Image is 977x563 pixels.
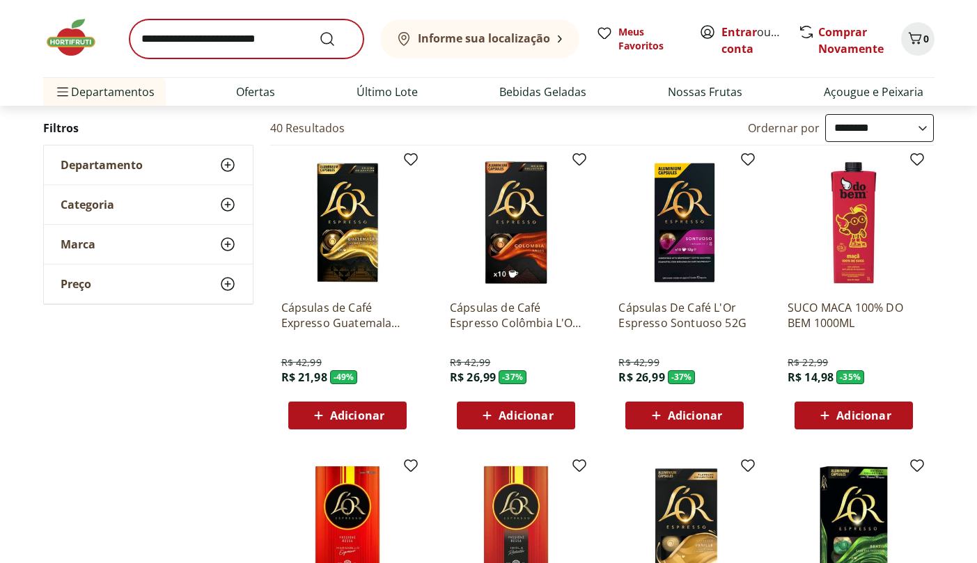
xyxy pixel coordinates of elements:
[618,300,751,331] a: Cápsulas De Café L'Or Espresso Sontuoso 52G
[499,84,586,100] a: Bebidas Geladas
[43,114,253,142] h2: Filtros
[44,145,253,184] button: Departamento
[450,356,490,370] span: R$ 42,99
[788,356,828,370] span: R$ 22,99
[668,410,722,421] span: Adicionar
[618,25,682,53] span: Meus Favoritos
[61,277,91,291] span: Preço
[380,19,579,58] button: Informe sua localização
[668,84,742,100] a: Nossas Frutas
[836,410,891,421] span: Adicionar
[281,157,414,289] img: Cápsulas de Café Expresso Guatemala L'OR 52g
[901,22,935,56] button: Carrinho
[357,84,418,100] a: Último Lote
[499,370,526,384] span: - 37 %
[330,410,384,421] span: Adicionar
[748,120,820,136] label: Ordernar por
[923,32,929,45] span: 0
[818,24,884,56] a: Comprar Novamente
[330,370,358,384] span: - 49 %
[836,370,864,384] span: - 35 %
[625,402,744,429] button: Adicionar
[668,370,696,384] span: - 37 %
[457,402,575,429] button: Adicionar
[618,356,659,370] span: R$ 42,99
[270,120,345,136] h2: 40 Resultados
[61,158,143,172] span: Departamento
[130,19,364,58] input: search
[824,84,923,100] a: Açougue e Peixaria
[788,300,920,331] a: SUCO MACA 100% DO BEM 1000ML
[788,370,834,385] span: R$ 14,98
[596,25,682,53] a: Meus Favoritos
[61,198,114,212] span: Categoria
[281,370,327,385] span: R$ 21,98
[44,185,253,224] button: Categoria
[43,17,113,58] img: Hortifruti
[721,24,783,57] span: ou
[281,300,414,331] a: Cápsulas de Café Expresso Guatemala L'OR 52g
[54,75,71,109] button: Menu
[418,31,550,46] b: Informe sua localização
[721,24,798,56] a: Criar conta
[499,410,553,421] span: Adicionar
[44,225,253,264] button: Marca
[450,370,496,385] span: R$ 26,99
[618,370,664,385] span: R$ 26,99
[288,402,407,429] button: Adicionar
[44,264,253,303] button: Preço
[721,24,757,40] a: Entrar
[450,157,582,289] img: Cápsulas de Café Espresso Colômbia L'OR 52g
[795,402,913,429] button: Adicionar
[618,157,751,289] img: Cápsulas De Café L'Or Espresso Sontuoso 52G
[236,84,275,100] a: Ofertas
[61,237,95,251] span: Marca
[281,356,322,370] span: R$ 42,99
[450,300,582,331] a: Cápsulas de Café Espresso Colômbia L'OR 52g
[788,157,920,289] img: SUCO MACA 100% DO BEM 1000ML
[319,31,352,47] button: Submit Search
[54,75,155,109] span: Departamentos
